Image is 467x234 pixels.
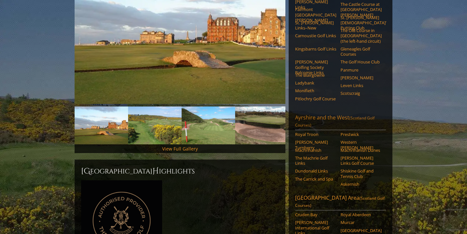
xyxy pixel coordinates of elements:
a: [PERSON_NAME] [341,75,382,80]
a: The Carrick and Spa [295,176,336,182]
a: Fairmont [GEOGRAPHIC_DATA][PERSON_NAME] [295,7,336,23]
a: [PERSON_NAME] Links Golf Course [341,155,382,166]
a: [GEOGRAPHIC_DATA] [341,228,382,233]
a: Panmure [341,67,382,72]
a: Gleneagles Golf Courses [341,46,382,57]
a: The Castle Course at [GEOGRAPHIC_DATA][PERSON_NAME] [341,2,382,17]
a: The Machrie Golf Links [295,155,336,166]
a: Royal Troon [295,132,336,137]
a: The Golf House Club [341,59,382,64]
a: The Blairgowrie [295,72,336,78]
a: [GEOGRAPHIC_DATA] Area(Scotland Golf Courses) [295,194,386,210]
h2: [GEOGRAPHIC_DATA] ighlights [81,166,279,176]
a: Scotscraig [341,91,382,96]
a: Machrihanish [295,148,336,153]
a: St. [PERSON_NAME] [DEMOGRAPHIC_DATA]’ Putting Club [341,15,382,31]
span: H [152,166,159,176]
a: Carnoustie Golf Links [295,33,336,38]
a: Ladybank [295,80,336,85]
a: Askernish [341,182,382,187]
a: Ayrshire and the West(Scotland Golf Courses) [295,114,386,130]
a: Prestwick [341,132,382,137]
a: Leven Links [341,83,382,88]
a: Murcar [341,220,382,225]
a: [PERSON_NAME] Turnberry [295,139,336,150]
a: Kingsbarns Golf Links [295,46,336,51]
a: Royal Aberdeen [341,212,382,217]
a: Shiskine Golf and Tennis Club [341,168,382,179]
a: [PERSON_NAME] Golfing Society Balcomie Links [295,59,336,75]
a: The Old Course in [GEOGRAPHIC_DATA] (the left-hand circuit) [341,28,382,44]
a: Machrihanish Dunes [341,148,382,153]
a: Western [PERSON_NAME] [341,139,382,150]
a: St. [PERSON_NAME] Links–New [295,20,336,31]
a: Dundonald Links [295,168,336,173]
a: Cruden Bay [295,212,336,217]
a: View Full Gallery [162,146,198,152]
a: Pitlochry Golf Course [295,96,336,101]
a: Monifieth [295,88,336,93]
